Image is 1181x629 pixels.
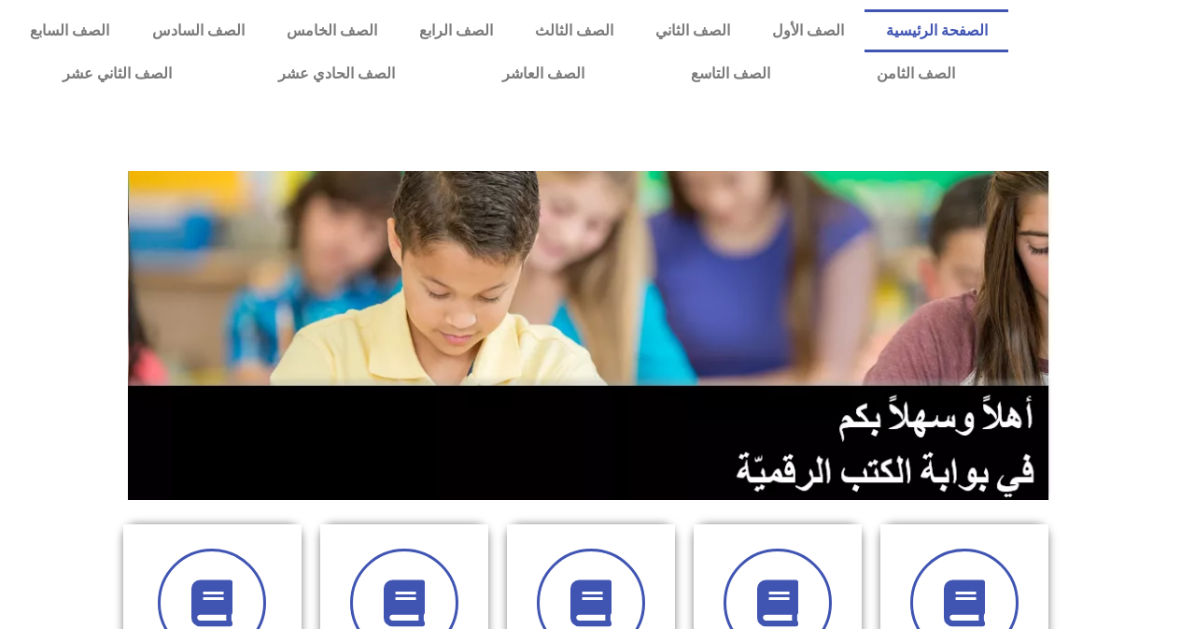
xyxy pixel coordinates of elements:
a: الصف الثالث [513,9,634,52]
a: الصف الثاني [634,9,751,52]
a: الصف الحادي عشر [225,52,448,95]
a: الصف السادس [131,9,265,52]
a: الصف التاسع [638,52,823,95]
a: الصف العاشر [449,52,638,95]
a: الصف الرابع [398,9,513,52]
a: الصفحة الرئيسية [865,9,1008,52]
a: الصف الأول [751,9,865,52]
a: الصف الثاني عشر [9,52,225,95]
a: الصف السابع [9,9,131,52]
a: الصف الثامن [823,52,1008,95]
a: الصف الخامس [265,9,398,52]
